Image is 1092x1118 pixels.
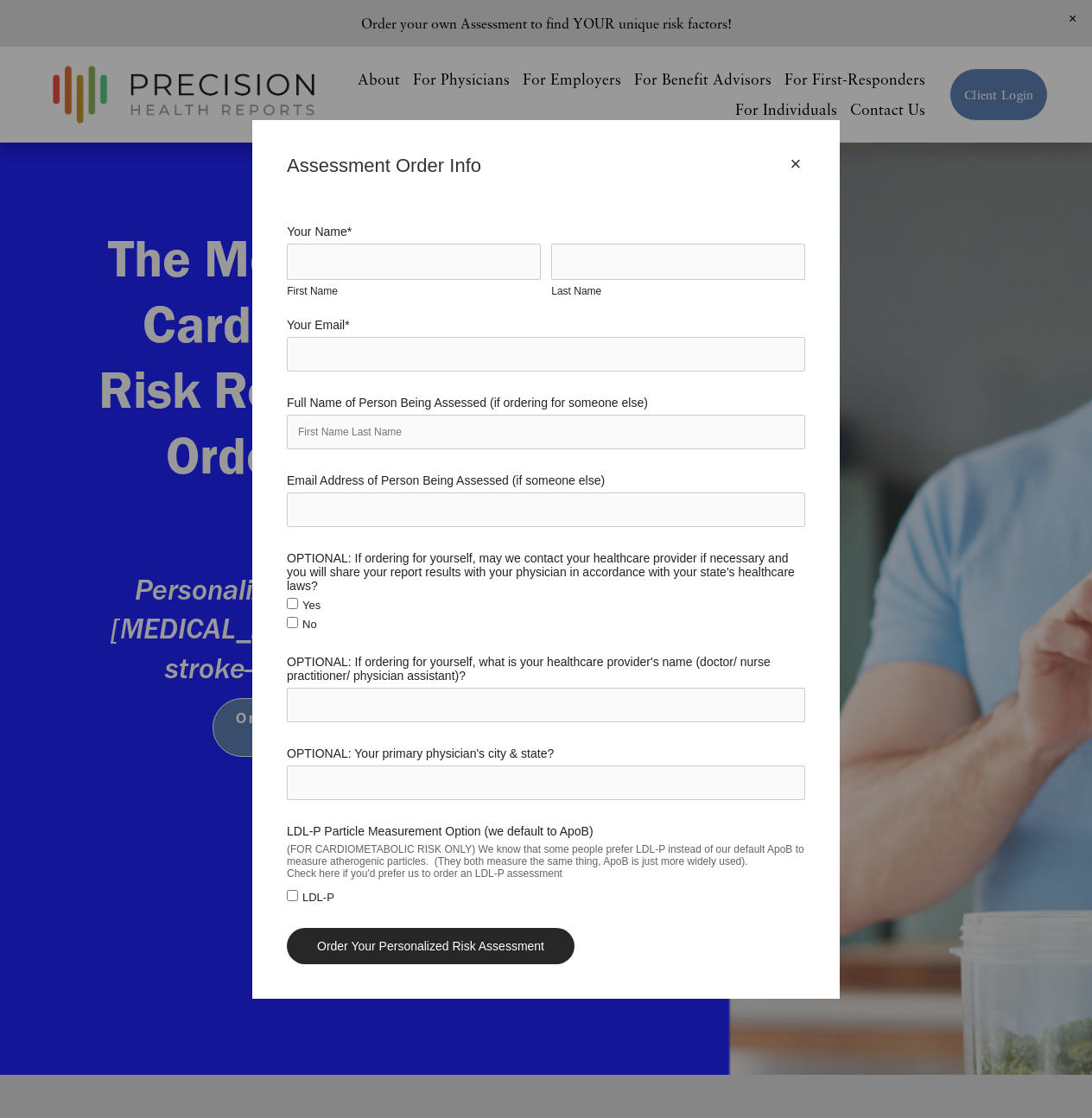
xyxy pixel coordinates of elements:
input: First Name Last Name [287,415,805,449]
label: No [287,618,317,631]
label: OPTIONAL: If ordering for yourself, what is your healthcare provider's name (doctor/ nurse practi... [287,655,805,683]
legend: Your Name [287,225,352,238]
input: Order Your Personalized Risk Assessment [287,928,575,964]
legend: OPTIONAL: If ordering for yourself, may we contact your healthcare provider if necessary and you ... [287,551,805,593]
label: OPTIONAL: Your primary physician's city & state? [287,746,805,760]
legend: LDL-P Particle Measurement Option (we default to ApoB) [287,824,594,838]
div: Assessment Order Info [287,155,786,177]
input: Last Name [551,244,805,280]
iframe: Chat Widget [1006,1035,1092,1118]
input: LDL-P [287,890,298,901]
div: (FOR CARDIOMETABOLIC RISK ONLY) We know that some people prefer LDL-P instead of our default ApoB... [287,838,805,885]
input: Yes [287,598,298,609]
label: LDL-P [287,891,334,904]
label: Full Name of Person Being Assessed (if ordering for someone else) [287,396,805,410]
input: First Name [287,244,541,280]
input: No [287,617,298,628]
span: Last Name [551,285,601,297]
div: Close [786,155,805,174]
label: Yes [287,599,321,612]
span: First Name [287,285,338,297]
label: Your Email [287,318,805,332]
label: Email Address of Person Being Assessed (if someone else) [287,473,805,487]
